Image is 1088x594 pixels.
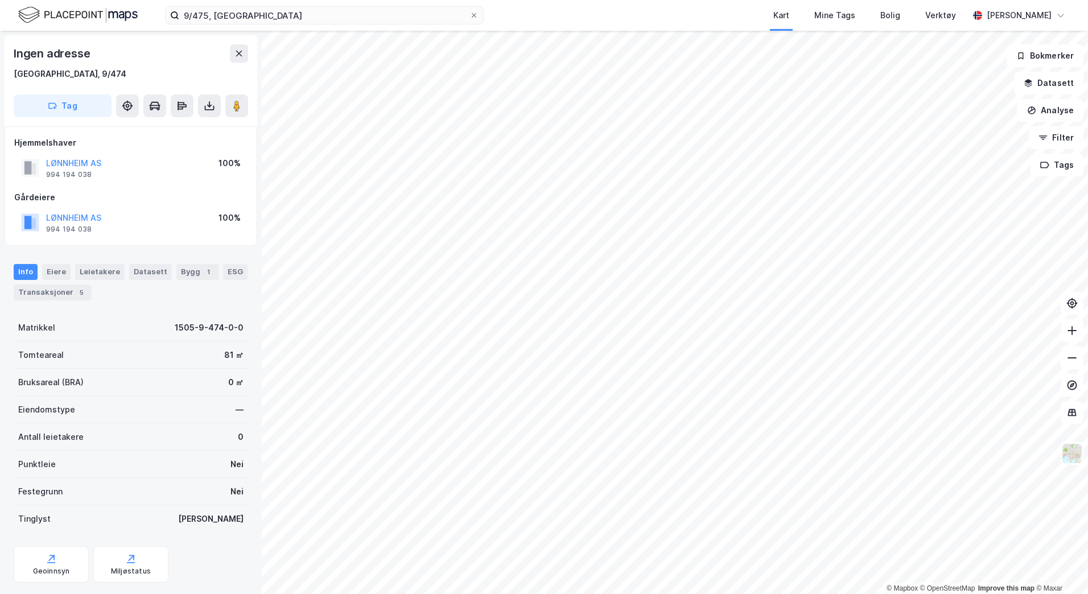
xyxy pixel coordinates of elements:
input: Søk på adresse, matrikkel, gårdeiere, leietakere eller personer [179,7,469,24]
div: Nei [230,457,244,471]
div: Matrikkel [18,321,55,335]
button: Datasett [1014,72,1083,94]
button: Filter [1029,126,1083,149]
div: Festegrunn [18,485,63,498]
div: Tomteareal [18,348,64,362]
div: 1505-9-474-0-0 [175,321,244,335]
div: [GEOGRAPHIC_DATA], 9/474 [14,67,126,81]
div: 81 ㎡ [224,348,244,362]
div: [PERSON_NAME] [987,9,1052,22]
div: Antall leietakere [18,430,84,444]
iframe: Chat Widget [1031,539,1088,594]
img: Z [1061,443,1083,464]
div: 0 ㎡ [228,376,244,389]
div: Tinglyst [18,512,51,526]
div: Ingen adresse [14,44,92,63]
div: Nei [230,485,244,498]
button: Tag [14,94,112,117]
button: Tags [1031,154,1083,176]
div: Gårdeiere [14,191,248,204]
img: logo.f888ab2527a4732fd821a326f86c7f29.svg [18,5,138,25]
div: Hjemmelshaver [14,136,248,150]
div: Transaksjoner [14,284,92,300]
div: [PERSON_NAME] [178,512,244,526]
div: Eiendomstype [18,403,75,416]
a: Improve this map [978,584,1035,592]
div: Bruksareal (BRA) [18,376,84,389]
button: Bokmerker [1007,44,1083,67]
div: Punktleie [18,457,56,471]
div: Mine Tags [814,9,855,22]
div: Miljøstatus [111,567,151,576]
div: Kontrollprogram for chat [1031,539,1088,594]
div: Bygg [176,264,219,280]
div: 5 [76,287,87,298]
div: — [236,403,244,416]
div: Leietakere [75,264,125,280]
div: 994 194 038 [46,170,92,179]
div: Info [14,264,38,280]
button: Analyse [1017,99,1083,122]
div: Kart [773,9,789,22]
div: 1 [203,266,214,278]
a: OpenStreetMap [920,584,975,592]
div: 100% [219,211,241,225]
div: Geoinnsyn [33,567,70,576]
div: Datasett [129,264,172,280]
a: Mapbox [887,584,918,592]
div: Verktøy [925,9,956,22]
div: 994 194 038 [46,225,92,234]
div: 100% [219,156,241,170]
div: Bolig [880,9,900,22]
div: ESG [223,264,248,280]
div: 0 [238,430,244,444]
div: Eiere [42,264,71,280]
